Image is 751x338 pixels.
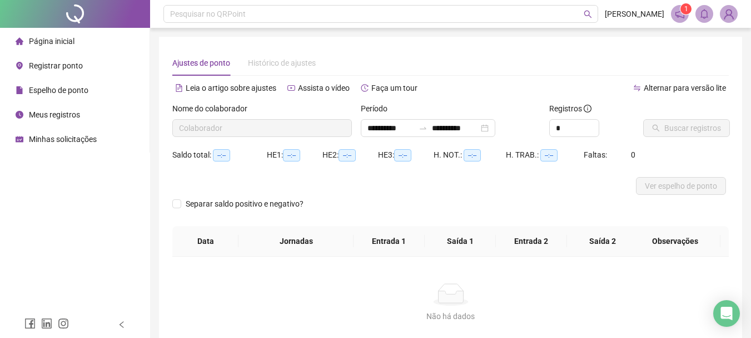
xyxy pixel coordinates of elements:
span: to [419,124,427,133]
span: 1 [684,5,688,13]
div: HE 3: [378,149,434,161]
th: Jornadas [238,226,353,257]
span: instagram [58,318,69,329]
th: Observações [630,226,720,257]
th: Entrada 1 [354,226,425,257]
span: 0 [631,150,635,159]
span: Meus registros [29,110,80,119]
div: H. NOT.: [434,149,506,161]
span: Separar saldo positivo e negativo? [181,198,308,210]
span: info-circle [584,105,591,112]
span: history [361,84,369,92]
span: file [16,86,23,94]
th: Data [172,226,238,257]
span: home [16,37,23,45]
span: Espelho de ponto [29,86,88,95]
span: Faltas: [584,150,609,159]
label: Nome do colaborador [172,102,255,115]
span: --:-- [213,149,230,161]
span: Página inicial [29,37,74,46]
span: file-text [175,84,183,92]
span: Assista o vídeo [298,84,350,92]
button: Buscar registros [643,119,730,137]
div: Open Intercom Messenger [713,300,740,327]
span: [PERSON_NAME] [605,8,664,20]
label: Período [361,102,395,115]
span: schedule [16,135,23,143]
div: HE 2: [322,149,378,161]
span: --:-- [283,149,300,161]
th: Entrada 2 [496,226,567,257]
div: Saldo total: [172,149,267,161]
span: Histórico de ajustes [248,58,316,67]
div: Não há dados [186,310,715,322]
span: Leia o artigo sobre ajustes [186,84,276,92]
span: swap-right [419,124,427,133]
span: --:-- [339,149,356,161]
th: Saída 1 [425,226,496,257]
span: youtube [287,84,295,92]
div: H. TRAB.: [506,149,584,161]
span: notification [675,9,685,19]
span: search [584,10,592,18]
span: swap [633,84,641,92]
span: linkedin [41,318,52,329]
span: left [118,321,126,329]
span: Minhas solicitações [29,135,97,144]
th: Saída 2 [567,226,638,257]
span: Registros [549,102,591,115]
span: Registrar ponto [29,61,83,70]
button: Ver espelho de ponto [636,177,726,195]
span: --:-- [394,149,411,161]
span: Faça um tour [371,84,417,92]
sup: 1 [680,3,692,14]
span: clock-circle [16,111,23,119]
div: HE 1: [267,149,322,161]
span: bell [699,9,709,19]
span: Alternar para versão lite [644,84,726,92]
span: Observações [639,235,712,247]
span: environment [16,62,23,70]
span: --:-- [540,149,558,161]
img: 84418 [720,6,737,22]
span: --:-- [464,149,481,161]
span: facebook [24,318,36,329]
span: Ajustes de ponto [172,58,230,67]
